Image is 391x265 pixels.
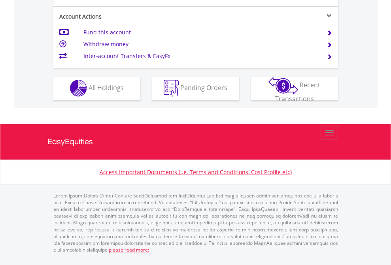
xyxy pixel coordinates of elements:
[83,26,317,38] td: Fund this account
[53,13,196,21] div: Account Actions
[275,81,321,103] span: Recent Transactions
[152,77,239,100] button: Pending Orders
[53,77,140,100] button: All Holdings
[83,50,317,62] td: Inter-account Transfers & EasyFx
[89,83,124,92] span: All Holdings
[100,168,292,176] a: Access Important Documents (i.e. Terms and Conditions, Cost Profile etc)
[268,77,298,94] img: transactions-zar-wht.png
[83,38,317,50] td: Withdraw money
[109,246,149,253] a: please read more:
[47,124,344,160] a: EasyEquities
[251,77,338,100] button: Recent Transactions
[53,192,338,253] p: Lorem Ipsum Dolors (Ame) Con a/e SeddOeiusmod tem InciDiduntut Lab Etd mag aliquaen admin veniamq...
[70,80,87,97] img: holdings-wht.png
[180,83,227,92] span: Pending Orders
[164,80,179,97] img: pending_instructions-wht.png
